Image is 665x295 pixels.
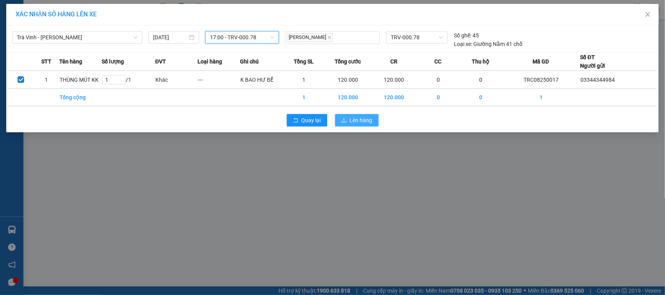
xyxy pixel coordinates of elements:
[645,11,651,18] span: close
[287,33,333,42] span: [PERSON_NAME]
[533,57,549,66] span: Mã GD
[153,33,187,42] input: 15/08/2025
[59,57,82,66] span: Tên hàng
[460,89,502,106] td: 0
[371,89,417,106] td: 120.000
[240,71,283,89] td: K BAO HƯ BỂ
[328,35,332,39] span: close
[472,57,489,66] span: Thu hộ
[454,40,522,48] div: Giường Nằm 41 chỗ
[454,31,479,40] div: 45
[41,57,51,66] span: STT
[460,71,502,89] td: 0
[502,89,580,106] td: 1
[302,116,321,125] span: Quay lại
[454,40,472,48] span: Loại xe:
[294,57,314,66] span: Tổng SL
[435,57,442,66] span: CC
[59,71,102,89] td: THÙNG MÚT KK
[102,57,124,66] span: Số lượng
[287,114,327,126] button: rollbackQuay lại
[293,118,298,124] span: rollback
[335,57,361,66] span: Tổng cước
[283,89,325,106] td: 1
[454,31,471,40] span: Số ghế:
[350,116,372,125] span: Lên hàng
[417,71,460,89] td: 0
[283,71,325,89] td: 1
[637,4,659,26] button: Close
[417,89,460,106] td: 0
[580,77,615,83] span: 03344344984
[371,71,417,89] td: 120.000
[325,89,371,106] td: 120.000
[391,32,443,43] span: TRV-000.78
[34,71,59,89] td: 1
[17,32,138,43] span: Trà Vinh - Hồ Chí Minh
[325,71,371,89] td: 120.000
[502,71,580,89] td: TRC08250017
[102,71,155,89] td: / 1
[155,57,166,66] span: ĐVT
[390,57,397,66] span: CR
[16,11,97,18] span: XÁC NHẬN SỐ HÀNG LÊN XE
[59,89,102,106] td: Tổng cộng
[155,71,198,89] td: Khác
[198,71,240,89] td: ---
[580,53,605,70] div: Số ĐT Người gửi
[335,114,379,126] button: uploadLên hàng
[240,57,259,66] span: Ghi chú
[198,57,222,66] span: Loại hàng
[210,32,274,43] span: 17:00 - TRV-000.78
[341,118,347,124] span: upload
